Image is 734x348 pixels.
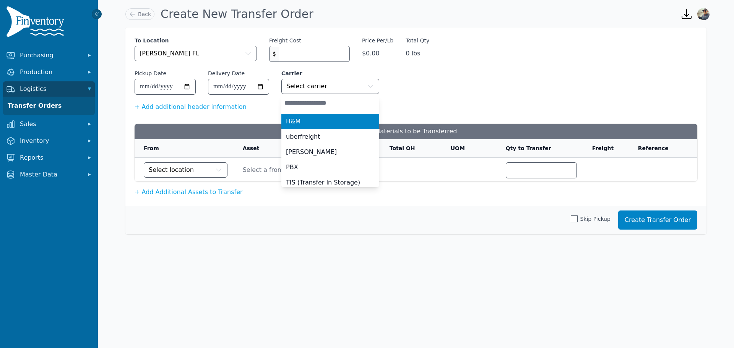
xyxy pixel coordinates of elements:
[406,49,429,58] span: 0 lbs
[20,68,81,77] span: Production
[286,178,360,187] span: TIS (Transfer In Storage)
[135,188,243,197] button: + Add Additional Assets to Transfer
[20,120,81,129] span: Sales
[380,139,442,158] th: Total OH
[20,153,81,162] span: Reports
[362,49,393,58] span: $0.00
[135,46,257,61] button: [PERSON_NAME] FL
[135,139,234,158] th: From
[3,81,95,97] button: Logistics
[3,167,95,182] button: Master Data
[406,37,429,44] label: Total Qty
[362,37,393,44] label: Price Per/Lb
[5,98,93,113] a: Transfer Orders
[442,139,497,158] th: UOM
[135,102,247,112] button: + Add additional header information
[281,70,379,77] label: Carrier
[3,65,95,80] button: Production
[269,37,301,44] label: Freight Cost
[20,136,81,146] span: Inventory
[286,132,320,141] span: uberfreight
[149,165,194,175] span: Select location
[3,117,95,132] button: Sales
[144,162,227,178] button: Select location
[140,49,199,58] span: [PERSON_NAME] FL
[697,8,710,20] img: Anthony Armesto
[583,139,629,158] th: Freight
[135,124,697,139] h3: Materials to be Transferred
[580,215,610,223] span: Skip Pickup
[161,7,313,21] h1: Create New Transfer Order
[629,139,686,158] th: Reference
[3,150,95,165] button: Reports
[243,161,374,175] span: Select a from location
[234,139,380,158] th: Asset
[286,147,337,157] span: [PERSON_NAME]
[135,37,257,44] label: To Location
[286,163,298,172] span: PBX
[135,70,166,77] label: Pickup Date
[208,70,245,77] label: Delivery Date
[618,210,697,230] button: Create Transfer Order
[281,114,379,190] ul: Select carrier
[20,51,81,60] span: Purchasing
[20,84,81,94] span: Logistics
[3,48,95,63] button: Purchasing
[281,79,379,94] button: Select carrier
[3,133,95,149] button: Inventory
[286,82,327,91] span: Select carrier
[6,6,67,40] img: Finventory
[281,95,379,111] input: Select carrier
[286,117,300,126] span: H&M
[20,170,81,179] span: Master Data
[125,8,154,20] a: Back
[497,139,583,158] th: Qty to Transfer
[270,46,279,62] span: $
